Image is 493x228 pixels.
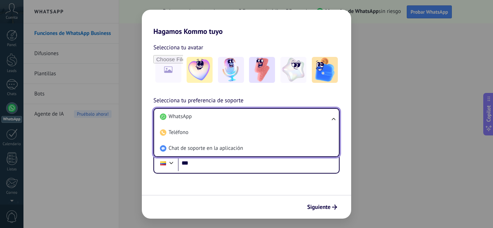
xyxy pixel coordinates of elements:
img: -5.jpeg [312,57,338,83]
span: WhatsApp [169,113,192,120]
img: -1.jpeg [187,57,213,83]
span: Selecciona tu preferencia de soporte [153,96,244,106]
div: Colombia: + 57 [156,156,170,171]
span: Siguiente [307,205,331,210]
img: -3.jpeg [249,57,275,83]
img: -4.jpeg [280,57,306,83]
span: Teléfono [169,129,188,136]
img: -2.jpeg [218,57,244,83]
button: Siguiente [304,201,340,213]
span: Chat de soporte en la aplicación [169,145,243,152]
h2: Hagamos Kommo tuyo [142,10,351,36]
span: Selecciona tu avatar [153,43,203,52]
